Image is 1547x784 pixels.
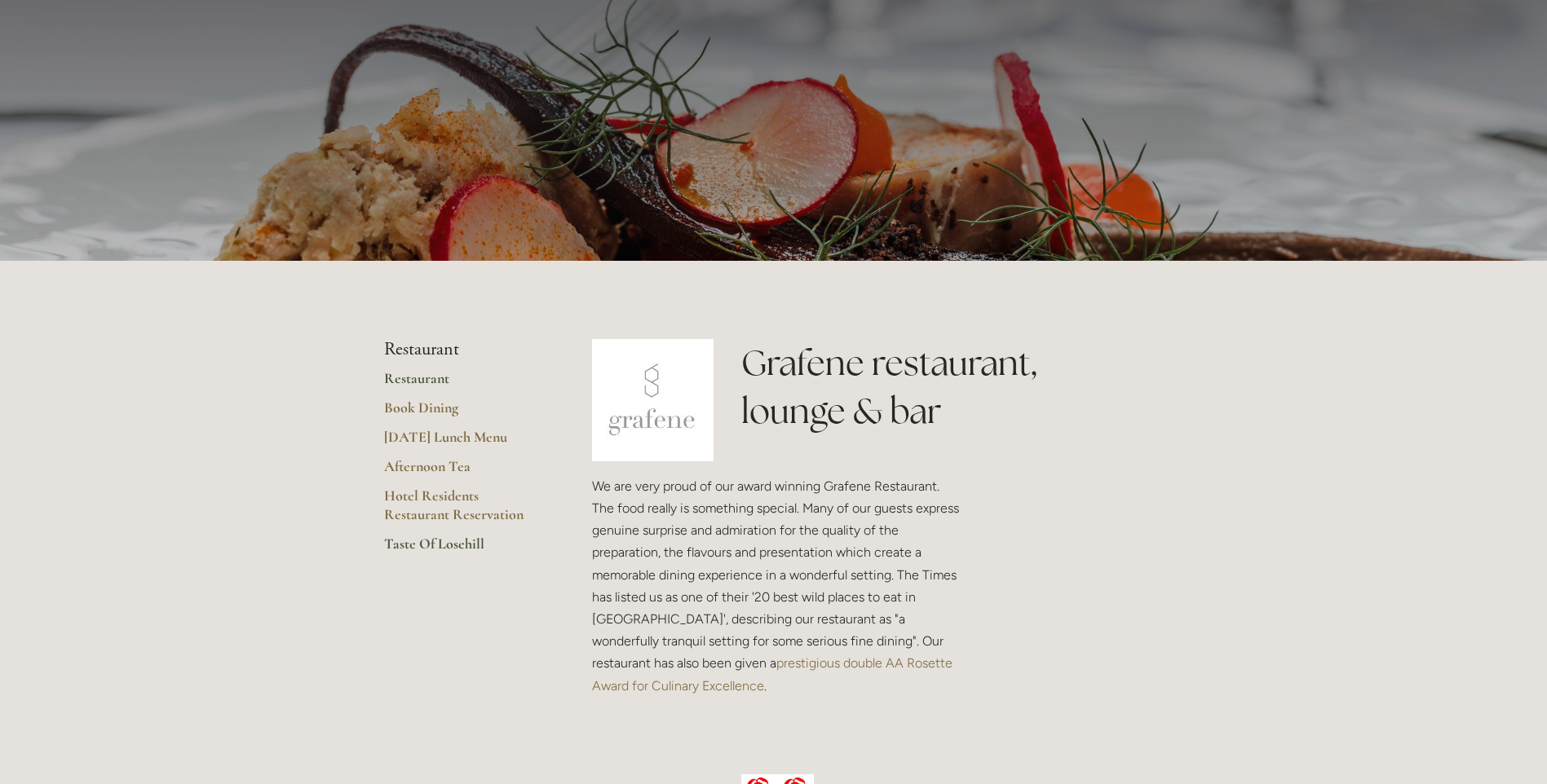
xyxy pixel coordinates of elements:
a: Afternoon Tea [384,457,540,487]
p: We are very proud of our award winning Grafene Restaurant. The food really is something special. ... [592,475,964,697]
a: Book Dining [384,399,540,428]
a: [DATE] Lunch Menu [384,428,540,457]
img: grafene.jpg [592,339,714,461]
h1: Grafene restaurant, lounge & bar [741,339,1163,435]
a: prestigious double AA Rosette Award for Culinary Excellence [592,655,956,693]
li: Restaurant [384,339,540,360]
a: Taste Of Losehill [384,535,540,564]
a: Hotel Residents Restaurant Reservation [384,487,540,535]
a: Restaurant [384,369,540,399]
